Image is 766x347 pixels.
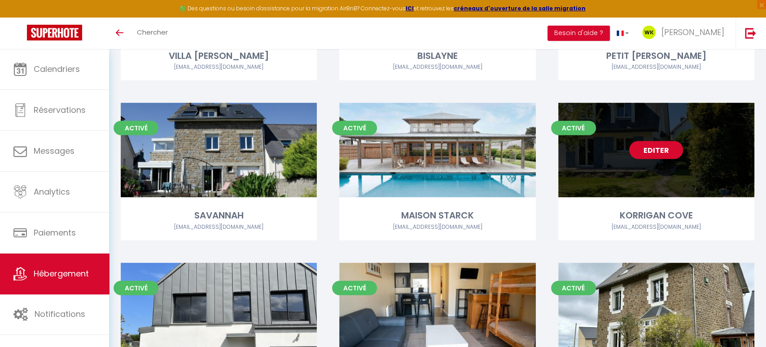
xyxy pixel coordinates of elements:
[454,4,586,12] a: créneaux d'ouverture de la salle migration
[34,104,86,116] span: Réservations
[635,18,735,49] a: ... [PERSON_NAME]
[114,121,158,135] span: Activé
[661,27,724,38] span: [PERSON_NAME]
[34,63,80,75] span: Calendriers
[7,4,34,31] button: Ouvrir le widget de chat LiveChat
[558,223,754,231] div: Airbnb
[137,27,168,37] span: Chercher
[629,141,683,159] a: Editer
[34,186,70,197] span: Analytics
[547,26,610,41] button: Besoin d'aide ?
[558,49,754,63] div: PETIT [PERSON_NAME]
[558,63,754,71] div: Airbnb
[114,281,158,295] span: Activé
[34,227,76,238] span: Paiements
[558,209,754,222] div: KORRIGAN COVE
[339,223,535,231] div: Airbnb
[121,223,317,231] div: Airbnb
[339,209,535,222] div: MAISON STARCK
[642,26,656,39] img: ...
[332,281,377,295] span: Activé
[130,18,175,49] a: Chercher
[745,27,756,39] img: logout
[34,268,89,279] span: Hébergement
[551,281,596,295] span: Activé
[406,4,414,12] a: ICI
[27,25,82,40] img: Super Booking
[339,49,535,63] div: BISLAYNE
[332,121,377,135] span: Activé
[339,63,535,71] div: Airbnb
[121,209,317,222] div: SAVANNAH
[121,63,317,71] div: Airbnb
[35,308,85,320] span: Notifications
[551,121,596,135] span: Activé
[34,145,74,156] span: Messages
[121,49,317,63] div: VILLA [PERSON_NAME]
